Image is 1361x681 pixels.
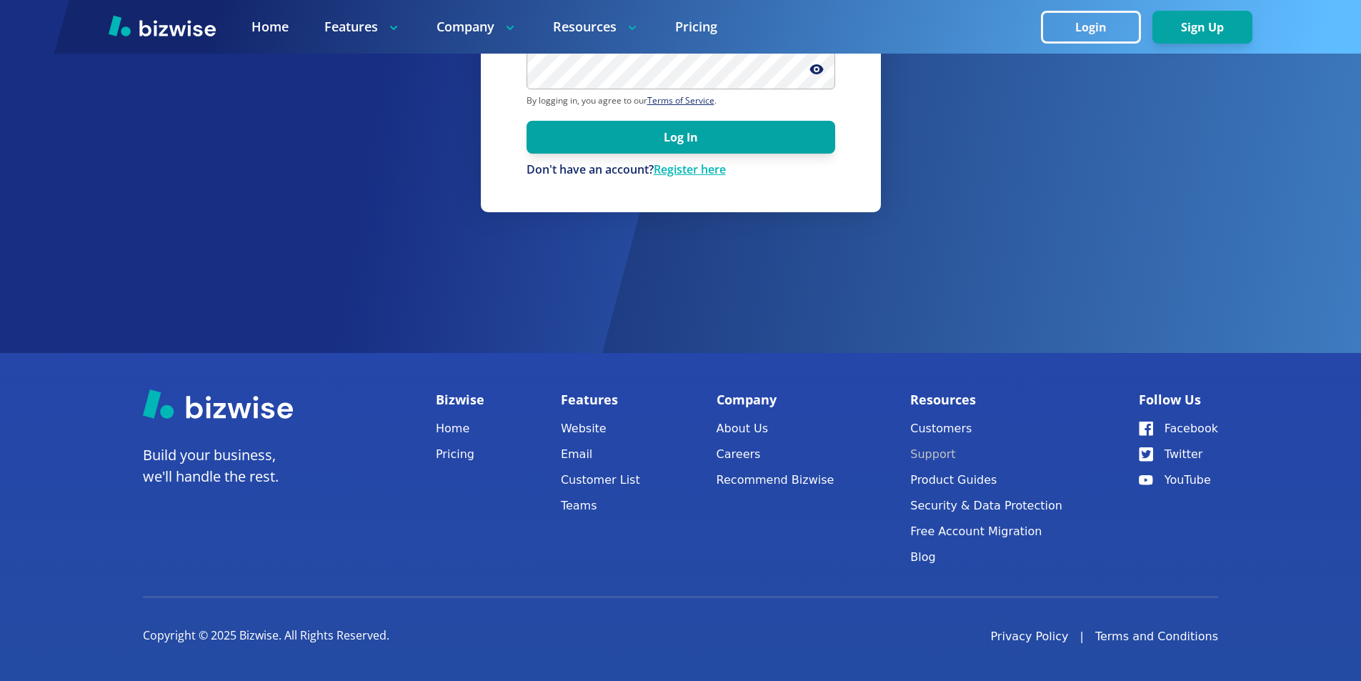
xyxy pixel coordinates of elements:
a: Website [561,419,640,439]
button: Login [1041,11,1141,44]
p: Company [437,18,517,36]
a: Terms and Conditions [1095,628,1218,645]
div: | [1080,628,1084,645]
img: Bizwise Logo [109,15,216,36]
a: Pricing [675,18,717,36]
p: Features [561,389,640,410]
p: Features [324,18,401,36]
img: Twitter Icon [1139,447,1153,462]
a: Free Account Migration [910,522,1062,542]
p: Bizwise [436,389,484,410]
a: Teams [561,496,640,516]
a: Privacy Policy [990,628,1068,645]
a: Customer List [561,470,640,490]
a: Home [251,18,289,36]
a: Email [561,444,640,464]
a: Careers [717,444,834,464]
a: Pricing [436,444,484,464]
p: Follow Us [1139,389,1218,410]
button: Sign Up [1152,11,1252,44]
a: Twitter [1139,444,1218,464]
a: Blog [910,547,1062,567]
p: By logging in, you agree to our . [527,95,835,106]
img: Facebook Icon [1139,422,1153,436]
p: Copyright © 2025 Bizwise. All Rights Reserved. [143,628,389,644]
button: Support [910,444,1062,464]
a: About Us [717,419,834,439]
a: Facebook [1139,419,1218,439]
a: Login [1041,21,1152,34]
img: YouTube Icon [1139,475,1153,485]
a: Product Guides [910,470,1062,490]
a: Recommend Bizwise [717,470,834,490]
p: Don't have an account? [527,162,835,178]
a: Terms of Service [647,94,714,106]
a: Register here [654,161,726,177]
p: Resources [553,18,639,36]
p: Build your business, we'll handle the rest. [143,444,293,487]
p: Company [717,389,834,410]
a: Sign Up [1152,21,1252,34]
p: Resources [910,389,1062,410]
img: Bizwise Logo [143,389,293,419]
a: Home [436,419,484,439]
a: Security & Data Protection [910,496,1062,516]
a: YouTube [1139,470,1218,490]
button: Log In [527,121,835,154]
a: Customers [910,419,1062,439]
div: Don't have an account?Register here [527,162,835,178]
